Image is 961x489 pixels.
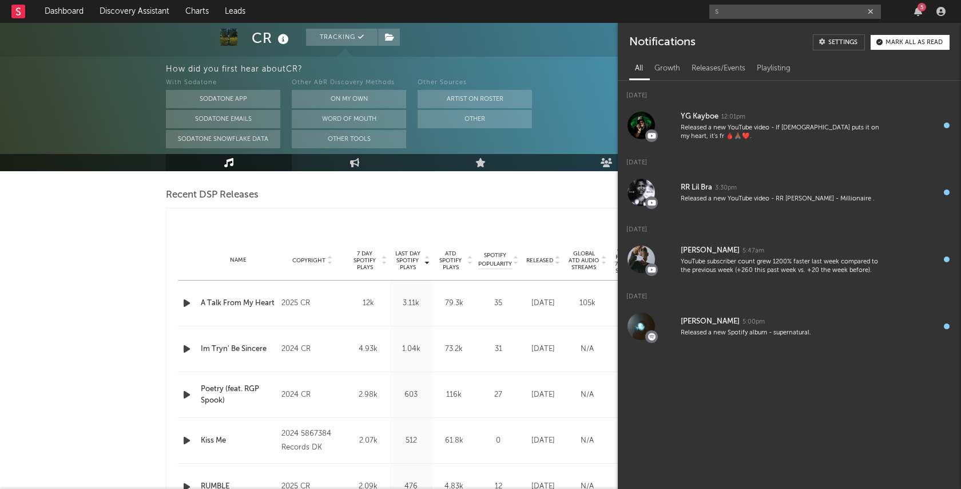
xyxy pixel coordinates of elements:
[618,148,961,170] div: [DATE]
[524,298,562,309] div: [DATE]
[166,76,280,90] div: With Sodatone
[201,256,276,265] div: Name
[435,389,472,401] div: 116k
[618,304,961,349] a: [PERSON_NAME]5:00pmReleased a new Spotify album - supernatural.
[681,195,882,203] div: Released a new YouTube video - RR [PERSON_NAME] - Millionaire .
[201,298,276,309] a: A Talk From My Heart
[201,435,276,447] a: Kiss Me
[306,29,378,46] button: Tracking
[612,344,650,355] div: N/A
[281,388,344,402] div: 2024 CR
[568,250,599,271] span: Global ATD Audio Streams
[681,329,882,337] div: Released a new Spotify album - supernatural.
[201,344,276,355] a: Im Tryn' Be Sincere
[742,247,764,255] div: 5:47am
[524,389,562,401] div: [DATE]
[392,344,430,355] div: 1.04k
[568,435,606,447] div: N/A
[681,124,882,141] div: Released a new YouTube video - If [DEMOGRAPHIC_DATA] puts it on my heart, it's fr 🩸🙏🏾❤️.
[612,247,644,274] span: Global Rolling 7D Audio Streams
[568,389,606,401] div: N/A
[392,389,430,401] div: 603
[751,59,796,78] div: Playlisting
[166,110,280,128] button: Sodatone Emails
[629,34,695,50] div: Notifications
[813,34,865,50] a: Settings
[252,29,292,48] div: CR
[435,344,472,355] div: 73.2k
[568,344,606,355] div: N/A
[418,76,532,90] div: Other Sources
[709,5,881,19] input: Search for artists
[201,384,276,406] a: Poetry (feat. RGP Spook)
[478,344,518,355] div: 31
[918,3,926,11] div: 5
[392,298,430,309] div: 3.11k
[435,250,466,271] span: ATD Spotify Plays
[526,257,553,264] span: Released
[292,90,406,108] button: On My Own
[524,435,562,447] div: [DATE]
[392,435,430,447] div: 512
[618,81,961,103] div: [DATE]
[885,40,943,46] div: Mark all as read
[292,76,406,90] div: Other A&R Discovery Methods
[618,103,961,148] a: YG Kayboe12:01pmReleased a new YouTube video - If [DEMOGRAPHIC_DATA] puts it on my heart, it's fr...
[350,298,387,309] div: 12k
[612,298,650,309] div: 24.6k
[281,427,344,455] div: 2024 5867384 Records DK
[292,257,325,264] span: Copyright
[392,250,423,271] span: Last Day Spotify Plays
[350,435,387,447] div: 2.07k
[721,113,745,121] div: 12:01pm
[418,90,532,108] button: Artist on Roster
[166,188,259,202] span: Recent DSP Releases
[350,389,387,401] div: 2.98k
[681,181,712,195] div: RR Lil Bra
[629,59,649,78] div: All
[612,435,650,447] div: N/A
[292,130,406,148] button: Other Tools
[350,344,387,355] div: 4.93k
[568,298,606,309] div: 105k
[618,170,961,215] a: RR Lil Bra3:30pmReleased a new YouTube video - RR [PERSON_NAME] - Millionaire .
[478,251,512,269] span: Spotify Popularity
[681,110,718,124] div: YG Kayboe
[742,318,765,326] div: 5:00pm
[435,298,472,309] div: 79.3k
[686,59,751,78] div: Releases/Events
[681,244,740,258] div: [PERSON_NAME]
[350,250,380,271] span: 7 Day Spotify Plays
[281,297,344,310] div: 2025 CR
[478,298,518,309] div: 35
[478,389,518,401] div: 27
[166,62,961,76] div: How did you first hear about CR ?
[435,435,472,447] div: 61.8k
[166,90,280,108] button: Sodatone App
[281,342,344,356] div: 2024 CR
[618,282,961,304] div: [DATE]
[292,110,406,128] button: Word Of Mouth
[715,184,737,192] div: 3:30pm
[649,59,686,78] div: Growth
[681,315,740,329] div: [PERSON_NAME]
[612,389,650,401] div: N/A
[524,344,562,355] div: [DATE]
[478,435,518,447] div: 0
[618,215,961,237] div: [DATE]
[681,258,882,275] div: YouTube subscriber count grew 1200% faster last week compared to the previous week (+260 this pas...
[418,110,532,128] button: Other
[914,7,922,16] button: 5
[618,237,961,282] a: [PERSON_NAME]5:47amYouTube subscriber count grew 1200% faster last week compared to the previous ...
[871,35,950,50] button: Mark all as read
[166,130,280,148] button: Sodatone Snowflake Data
[828,40,857,46] div: Settings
